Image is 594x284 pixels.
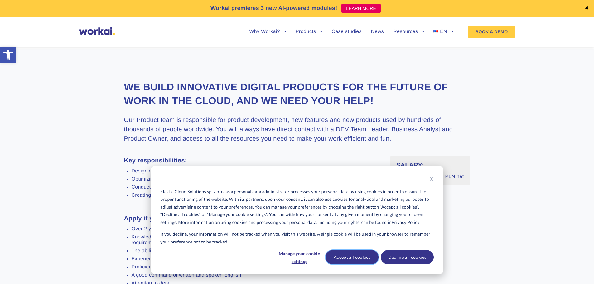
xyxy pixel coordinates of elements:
p: B2B: 8 000 – 16 000 PLN net [396,173,464,181]
h2: We build innovative digital products for the future of work in the Cloud, and we need your help! [124,80,470,107]
li: Experience working with Design Systems (knowledge of Ant Design is a plus), [132,256,381,262]
li: A good command of written and spoken English, [132,272,381,278]
div: Cookie banner [151,166,443,274]
li: Optimizing existing applications and projects, [132,176,381,182]
a: Why Workai? [249,29,286,34]
a: Case studies [331,29,361,34]
input: I hereby consent to the processing of my personal data of a special category contained in my appl... [2,119,6,123]
a: LEARN MORE [341,4,381,13]
li: Proficiency in prototyping tools – Figma (preferred) or Adobe XD, [132,264,381,270]
a: ✖ [585,6,589,11]
button: Manage your cookie settings [275,250,323,264]
button: Decline all cookies [381,250,434,264]
p: Workai premieres 3 new AI-powered modules! [210,4,337,12]
p: If you decline, your information will not be tracked when you visit this website. A single cookie... [160,230,433,246]
li: Designing UI for Workai web and mobile applications, [132,168,381,174]
a: Resources [393,29,424,34]
button: Dismiss cookie banner [429,176,434,184]
a: BOOK A DEMO [468,26,515,38]
li: Over 2 years of proven experience in commercial UI design for web and mobile projects, [132,226,381,232]
li: Knowledge of how to create beautiful and engaging interfaces that align with user needs, business... [132,234,381,246]
a: Privacy Policy [392,219,420,226]
h3: SALARY: [396,161,464,170]
a: Privacy Policy [91,167,121,173]
span: I hereby consent to the processing of my personal data of a special category contained in my appl... [2,119,290,142]
h3: Our Product team is responsible for product development, new features and new products used by hu... [124,115,470,143]
a: Products [296,29,322,34]
span: I hereby consent to the processing of the personal data I have provided during the recruitment pr... [2,86,282,104]
strong: Apply if you have: [124,215,180,222]
li: Conducting UX consultations with Developers, Product Owners, QA, and Analysts, [132,185,381,190]
span: Mobile phone number [147,26,196,32]
strong: Key responsibilities: [124,157,187,164]
p: Elastic Cloud Solutions sp. z o. o. as a personal data administrator processes your personal data... [160,188,433,226]
input: I hereby consent to the processing of the personal data I have provided during the recruitment pr... [2,87,6,91]
li: Creating and maintaining UI project documentation. [132,193,381,198]
button: Accept all cookies [326,250,379,264]
li: The ability to design based on documentation, benchmarks, and business analysis, [132,248,381,254]
a: News [371,29,384,34]
span: EN [440,29,447,34]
